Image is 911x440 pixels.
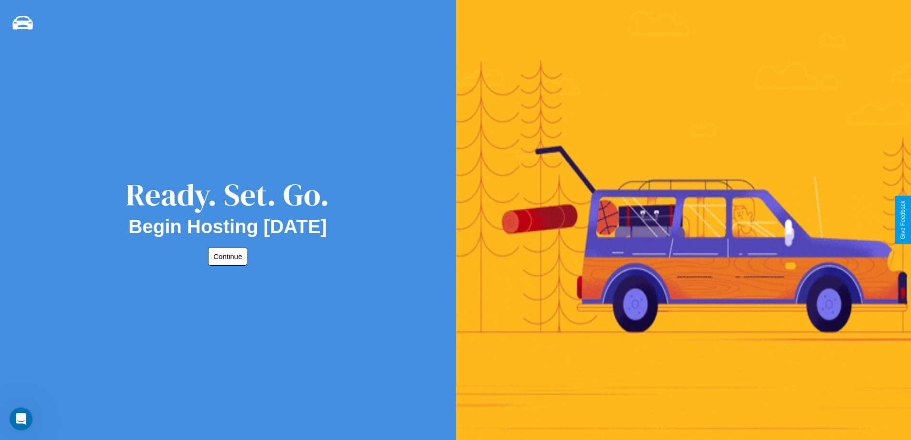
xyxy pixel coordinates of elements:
iframe: Intercom live chat [10,407,33,430]
h2: Begin Hosting [DATE] [129,216,327,237]
button: Continue [208,247,247,266]
div: Ready. Set. Go. [126,173,329,216]
div: Give Feedback [900,201,906,239]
